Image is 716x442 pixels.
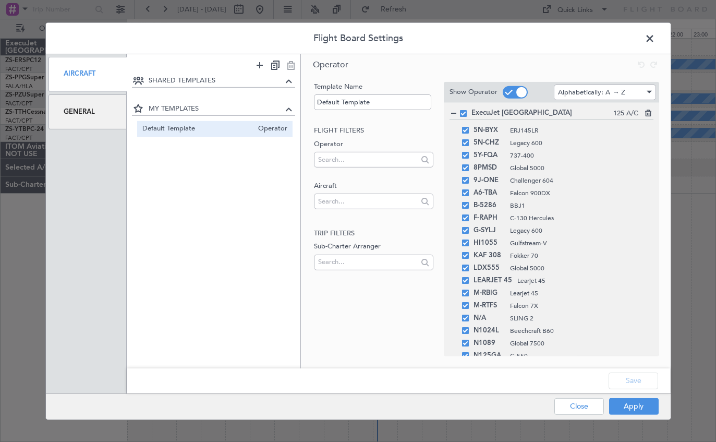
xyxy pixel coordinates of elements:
span: ERJ145LR [510,125,653,135]
span: G-550 [510,351,653,360]
span: 737-400 [510,150,653,160]
span: Default Template [142,124,253,135]
span: 9J-ONE [474,174,505,186]
label: Show Operator [450,87,497,98]
label: Operator [314,139,433,149]
header: Flight Board Settings [46,22,671,54]
span: Global 5000 [510,263,653,272]
span: Falcon 7X [510,301,653,310]
span: Legacy 600 [510,138,653,147]
label: Template Name [314,81,433,92]
span: B-5286 [474,199,505,211]
span: N125GA [474,349,505,362]
span: 8PMSD [474,161,505,174]
span: N/A [474,312,505,324]
span: Falcon 900DX [510,188,653,197]
span: Beechcraft B60 [510,326,653,335]
span: SLING 2 [510,313,653,322]
span: M-RTFS [474,299,505,312]
span: Global 7500 [510,338,653,348]
h2: Trip filters [314,228,433,238]
span: Learjet 45 [517,276,653,285]
span: Legacy 600 [510,225,653,235]
span: Operator [253,124,287,135]
label: Aircraft [314,181,433,191]
span: 5N-CHZ [474,136,505,149]
button: Close [554,398,604,415]
span: M-RBIG [474,286,505,299]
span: Operator [313,58,348,70]
span: MY TEMPLATES [149,104,283,114]
span: F-RAPH [474,211,505,224]
h2: Flight filters [314,126,433,136]
input: Search... [318,151,418,167]
span: A6-TBA [474,186,505,199]
button: Apply [609,398,659,415]
input: Search... [318,193,418,209]
span: Learjet 45 [510,288,653,297]
span: LDX555 [474,261,505,274]
input: Search... [318,254,418,270]
span: KAF 308 [474,249,505,261]
span: 5Y-FQA [474,149,505,161]
span: G-SYLJ [474,224,505,236]
span: N1089 [474,337,505,349]
span: N1024L [474,324,505,337]
span: HI1055 [474,236,505,249]
span: ExecuJet [GEOGRAPHIC_DATA] [471,108,613,118]
span: Gulfstream-V [510,238,653,247]
span: 125 A/C [613,109,638,119]
span: C-130 Hercules [510,213,653,222]
span: Fokker 70 [510,250,653,260]
span: SHARED TEMPLATES [149,76,283,86]
span: Alphabetically: A → Z [558,88,625,97]
div: General [48,94,127,129]
span: BBJ1 [510,200,653,210]
span: Global 5000 [510,163,653,172]
label: Sub-Charter Arranger [314,242,433,252]
span: 5N-BYX [474,124,505,136]
div: Aircraft [48,56,127,91]
span: LEARJET 45 [474,274,512,286]
span: Challenger 604 [510,175,653,185]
